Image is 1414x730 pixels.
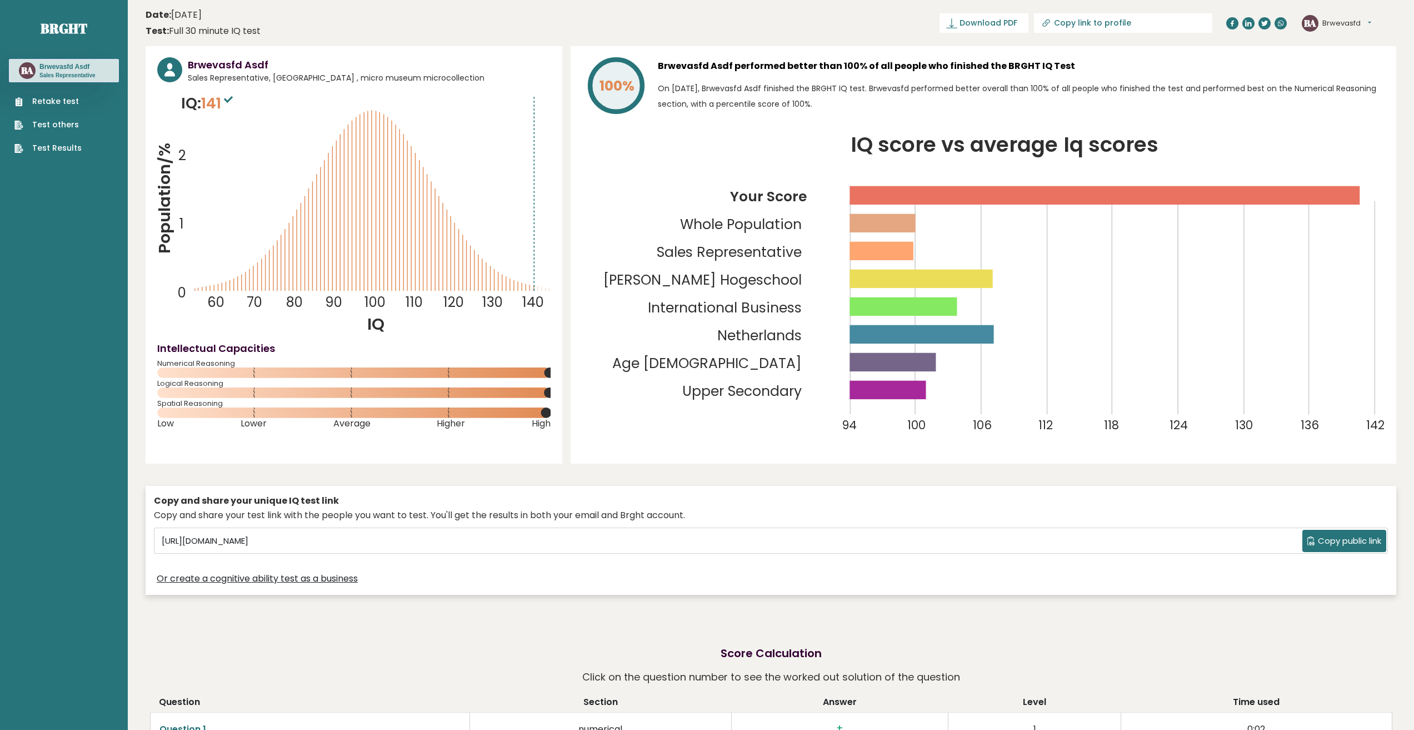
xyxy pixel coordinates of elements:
th: Time used [1121,696,1392,713]
b: Test: [146,24,169,37]
p: IQ: [181,92,236,115]
span: Numerical Reasoning [157,361,551,366]
tspan: 100 [364,294,386,312]
h3: Brwevasfd Asdf [188,57,551,72]
tspan: 1 [179,215,184,233]
tspan: 2 [178,146,186,165]
tspan: IQ score vs average Iq scores [851,130,1158,159]
button: Brwevasfd [1322,18,1371,29]
h3: Brwevasfd Asdf performed better than 100% of all people who finished the BRGHT IQ Test [658,57,1385,75]
span: 141 [201,93,236,113]
tspan: 100 [907,417,926,433]
tspan: 118 [1104,417,1119,433]
h2: Score Calculation [721,645,822,662]
h3: Brwevasfd Asdf [39,62,96,71]
span: High [532,421,551,426]
tspan: 124 [1170,417,1188,433]
tspan: Population/% [153,143,176,254]
tspan: 90 [325,294,342,312]
span: Copy public link [1318,535,1381,548]
tspan: Upper Secondary [683,381,802,401]
text: BA [1304,16,1316,29]
a: Retake test [14,96,82,107]
button: Copy public link [1302,530,1386,552]
th: Level [948,696,1121,713]
span: Higher [437,421,465,426]
b: Date: [146,8,171,21]
tspan: 130 [1235,417,1253,433]
tspan: 112 [1038,417,1053,433]
tspan: 106 [973,417,992,433]
div: Copy and share your test link with the people you want to test. You'll get the results in both yo... [154,509,1388,522]
span: Sales Representative, [GEOGRAPHIC_DATA] , micro museum microcollection [188,72,551,84]
tspan: Whole Population [681,215,802,234]
time: [DATE] [146,8,202,22]
p: On [DATE], Brwevasfd Asdf finished the BRGHT IQ test. Brwevasfd performed better overall than 100... [658,81,1385,112]
a: Download PDF [940,13,1028,33]
h4: Intellectual Capacities [157,341,551,356]
tspan: 130 [482,294,503,312]
tspan: 70 [247,294,262,312]
tspan: 60 [207,294,224,312]
tspan: 120 [444,294,464,312]
a: Test others [14,119,82,131]
tspan: International Business [648,298,802,317]
span: Spatial Reasoning [157,401,551,406]
th: Section [470,696,732,713]
text: BA [21,64,33,77]
a: Or create a cognitive ability test as a business [157,572,358,585]
a: Brght [41,19,87,37]
p: Sales Representative [39,72,96,80]
span: Download PDF [960,17,1017,29]
span: Low [157,421,174,426]
tspan: Netherlands [718,326,802,345]
tspan: 100% [599,76,634,96]
p: Click on the question number to see the worked out solution of the question [582,667,960,687]
span: Logical Reasoning [157,381,551,386]
span: Lower [241,421,267,426]
tspan: Sales Representative [657,242,802,262]
div: Full 30 minute IQ test [146,24,261,38]
a: Test Results [14,142,82,154]
tspan: 142 [1366,417,1385,433]
tspan: 110 [406,294,423,312]
tspan: 140 [522,294,544,312]
th: Question [150,696,470,713]
tspan: 136 [1301,417,1319,433]
th: Answer [731,696,948,713]
tspan: IQ [368,312,385,335]
tspan: 0 [178,284,187,302]
span: Average [333,421,371,426]
tspan: Age [DEMOGRAPHIC_DATA] [613,354,802,373]
tspan: [PERSON_NAME] Hogeschool [604,270,802,290]
tspan: Your Score [731,187,807,206]
tspan: 94 [842,417,857,433]
div: Copy and share your unique IQ test link [154,494,1388,508]
tspan: 80 [286,294,303,312]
